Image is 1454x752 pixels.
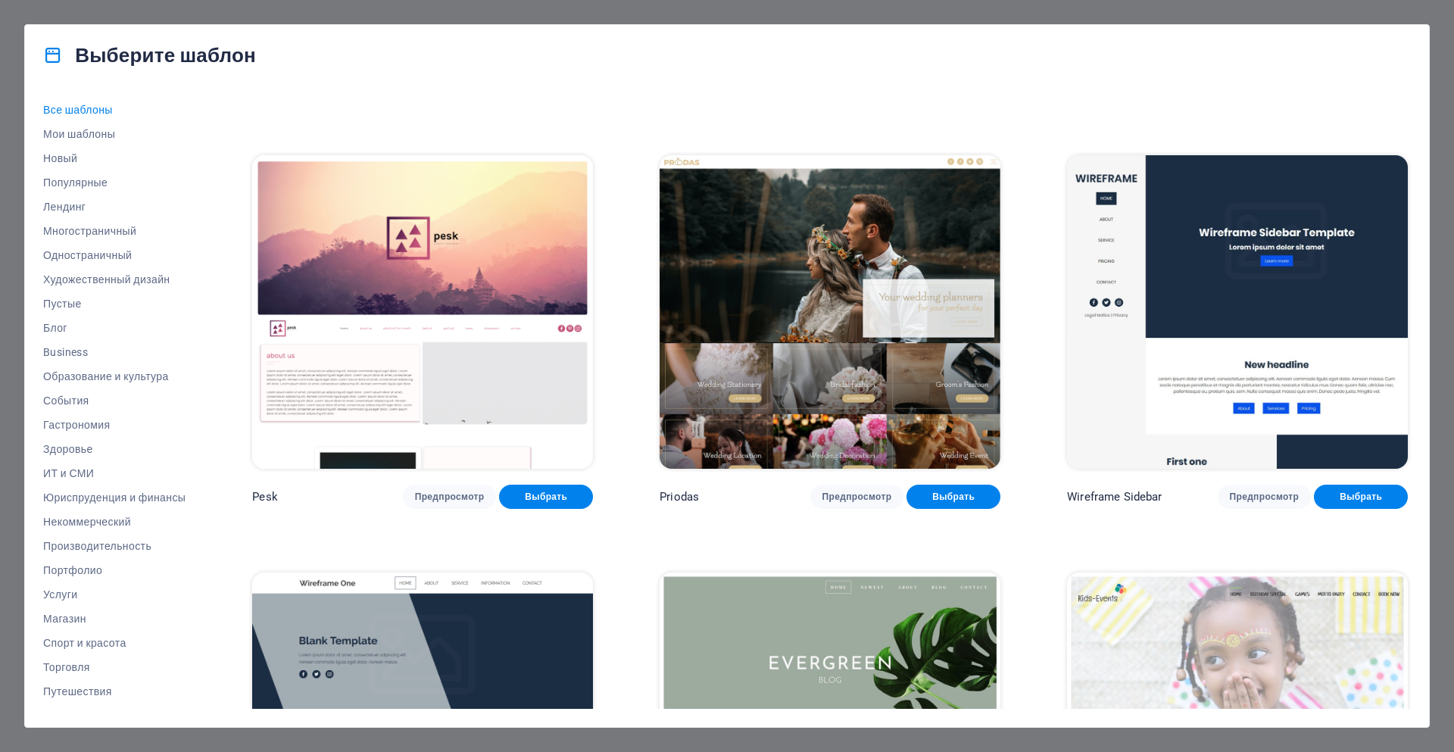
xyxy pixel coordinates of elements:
button: Магазин [43,607,186,631]
span: Гастрономия [43,419,186,431]
img: Wireframe Sidebar [1067,155,1408,470]
button: Некоммерческий [43,510,186,534]
button: ИТ и СМИ [43,461,186,485]
button: Лендинг [43,195,186,219]
button: Спорт и красота [43,631,186,655]
button: Одностраничный [43,243,186,267]
span: Юриспруденция и финансы [43,491,186,504]
span: Лендинг [43,201,186,213]
span: Предпросмотр [822,491,892,503]
span: Магазин [43,613,186,625]
span: События [43,395,186,407]
span: Одностраничный [43,249,186,261]
span: Выбрать [1326,491,1396,503]
p: Pesk [252,489,278,504]
img: Priodas [660,155,1000,470]
span: Предпросмотр [415,491,485,503]
span: Спорт и красота [43,637,186,649]
span: Портфолио [43,564,186,576]
button: Многостраничный [43,219,186,243]
button: Юриспруденция и финансы [43,485,186,510]
span: ИТ и СМИ [43,467,186,479]
span: Предпросмотр [1230,491,1300,503]
button: Все шаблоны [43,98,186,122]
button: Выбрать [499,485,593,509]
button: Путешествия [43,679,186,704]
button: Предпросмотр [403,485,497,509]
span: Business [43,346,186,358]
button: Business [43,340,186,364]
p: Wireframe Sidebar [1067,489,1162,504]
button: Предпросмотр [810,485,904,509]
button: Торговля [43,655,186,679]
h4: Выберите шаблон [43,43,256,67]
span: Услуги [43,588,186,601]
span: Новый [43,152,186,164]
span: Торговля [43,661,186,673]
span: Популярные [43,176,186,189]
button: События [43,388,186,413]
button: Популярные [43,170,186,195]
button: Услуги [43,582,186,607]
span: Здоровье [43,443,186,455]
button: Предпросмотр [1218,485,1312,509]
span: Некоммерческий [43,516,186,528]
p: Priodas [660,489,699,504]
span: Выбрать [511,491,581,503]
button: Пустые [43,292,186,316]
img: Pesk [252,155,593,470]
span: Пустые [43,298,186,310]
button: Производительность [43,534,186,558]
button: Выбрать [906,485,1000,509]
span: Путешествия [43,685,186,697]
button: Портфолио [43,558,186,582]
span: Художественный дизайн [43,273,186,286]
button: Художественный дизайн [43,267,186,292]
button: Блог [43,316,186,340]
span: Все шаблоны [43,104,186,116]
span: Производительность [43,540,186,552]
button: Новый [43,146,186,170]
span: Мои шаблоны [43,128,186,140]
button: Мои шаблоны [43,122,186,146]
span: Многостраничный [43,225,186,237]
span: Выбрать [919,491,988,503]
button: Образование и культура [43,364,186,388]
button: Здоровье [43,437,186,461]
span: Образование и культура [43,370,186,382]
span: Блог [43,322,186,334]
button: Вайрфрейм [43,704,186,728]
button: Гастрономия [43,413,186,437]
button: Выбрать [1314,485,1408,509]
